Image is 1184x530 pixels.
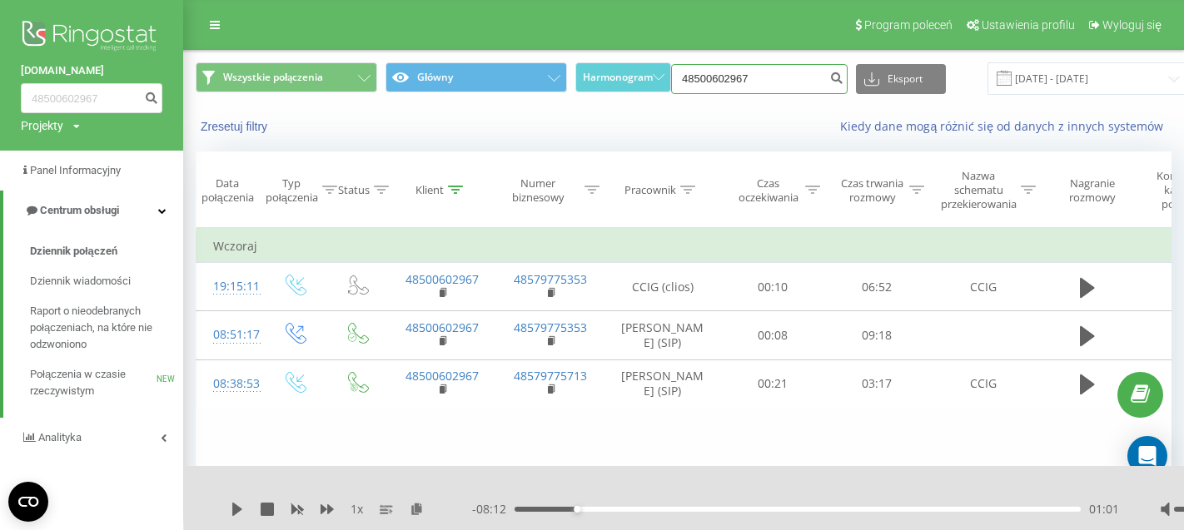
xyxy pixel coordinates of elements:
div: Pracownik [624,183,676,197]
a: 48579775353 [514,319,587,335]
span: 1 x [351,501,363,518]
td: CCIG (clios) [604,263,721,311]
td: 03:17 [825,359,929,408]
span: Dziennik połączeń [30,243,117,260]
td: 00:21 [721,359,825,408]
span: Centrum obsługi [40,204,119,216]
div: 19:15:11 [213,270,246,303]
a: Dziennik połączeń [30,236,183,266]
div: Status [338,183,370,197]
span: Raport o nieodebranych połączeniach, na które nie odzwoniono [30,303,175,353]
td: [PERSON_NAME] (SIP) [604,359,721,408]
span: Dziennik wiadomości [30,273,131,290]
button: Zresetuj filtry [196,119,276,134]
td: 00:10 [721,263,825,311]
button: Harmonogram [575,62,671,92]
td: 09:18 [825,311,929,359]
div: Czas trwania rozmowy [839,176,905,205]
span: 01:01 [1089,501,1119,518]
a: Raport o nieodebranych połączeniach, na które nie odzwoniono [30,296,183,359]
span: Harmonogram [583,72,653,83]
span: Połączenia w czasie rzeczywistym [30,366,157,399]
a: Centrum obsługi [3,191,183,230]
div: Numer biznesowy [496,176,581,205]
div: Accessibility label [574,506,580,513]
span: Program poleceń [864,18,953,32]
a: 48500602967 [405,271,479,287]
div: Projekty [21,117,63,134]
div: Open Intercom Messenger [1127,436,1167,476]
button: Eksport [856,64,946,94]
span: Wyloguj się [1102,18,1162,32]
input: Wyszukiwanie według numeru [671,64,848,94]
div: Data połączenia [197,176,258,205]
a: 48579775713 [514,368,587,384]
div: Czas oczekiwania [735,176,801,205]
button: Główny [386,62,567,92]
a: Połączenia w czasie rzeczywistymNEW [30,359,183,406]
a: Kiedy dane mogą różnić się od danych z innych systemów [840,118,1172,134]
span: Ustawienia profilu [982,18,1075,32]
span: Analityka [38,431,82,443]
div: Nazwa schematu przekierowania [941,169,1017,211]
input: Wyszukiwanie według numeru [21,83,162,113]
button: Wszystkie połączenia [196,62,377,92]
a: [DOMAIN_NAME] [21,62,162,79]
a: 48500602967 [405,368,479,384]
div: Klient [415,183,444,197]
div: Typ połączenia [266,176,318,205]
a: 48500602967 [405,319,479,335]
span: Wszystkie połączenia [223,71,323,84]
td: 00:08 [721,311,825,359]
td: 06:52 [825,263,929,311]
div: Nagranie rozmowy [1052,176,1132,205]
button: Open CMP widget [8,482,48,522]
a: Dziennik wiadomości [30,266,183,296]
td: CCIG [929,263,1037,311]
div: 08:51:17 [213,319,246,351]
td: [PERSON_NAME] (SIP) [604,311,721,359]
img: Ringostat logo [21,17,162,58]
span: - 08:12 [472,501,515,518]
a: 48579775353 [514,271,587,287]
div: 08:38:53 [213,368,246,400]
td: CCIG [929,359,1037,408]
span: Panel Informacyjny [30,164,121,176]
